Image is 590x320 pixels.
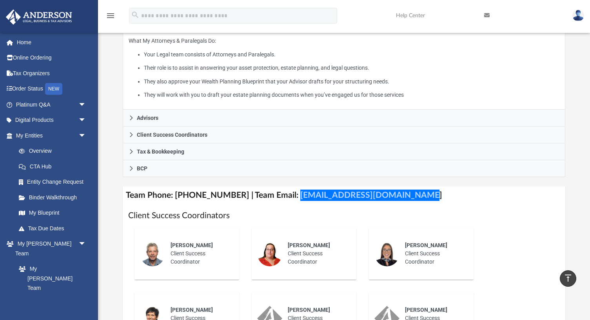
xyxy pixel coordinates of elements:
[140,241,165,266] img: thumbnail
[11,190,98,205] a: Binder Walkthrough
[405,242,447,248] span: [PERSON_NAME]
[144,90,559,100] li: They will work with you to draft your estate planning documents when you’ve engaged us for those ...
[11,221,98,236] a: Tax Due Dates
[123,143,566,160] a: Tax & Bookkeeping
[374,241,399,266] img: thumbnail
[45,83,62,95] div: NEW
[11,261,90,296] a: My [PERSON_NAME] Team
[123,110,566,127] a: Advisors
[5,50,98,66] a: Online Ordering
[131,11,140,19] i: search
[5,97,98,112] a: Platinum Q&Aarrow_drop_down
[171,242,213,248] span: [PERSON_NAME]
[5,128,98,143] a: My Entitiesarrow_drop_down
[405,307,447,313] span: [PERSON_NAME]
[11,143,98,159] a: Overview
[128,210,560,221] h1: Client Success Coordinators
[123,186,566,204] h4: Team Phone: [PHONE_NUMBER] | Team Email: [EMAIL_ADDRESS][DOMAIN_NAME]
[399,236,468,271] div: Client Success Coordinator
[144,77,559,87] li: They also approve your Wealth Planning Blueprint that your Advisor drafts for your structuring ne...
[78,97,94,113] span: arrow_drop_down
[137,132,207,137] span: Client Success Coordinators
[144,63,559,73] li: Their role is to assist in answering your asset protection, estate planning, and legal questions.
[123,31,566,110] div: Attorneys & Paralegals
[137,166,147,171] span: BCP
[563,273,573,283] i: vertical_align_top
[572,10,584,21] img: User Pic
[5,236,94,261] a: My [PERSON_NAME] Teamarrow_drop_down
[288,307,330,313] span: [PERSON_NAME]
[288,242,330,248] span: [PERSON_NAME]
[5,81,98,97] a: Order StatusNEW
[5,112,98,128] a: Digital Productsarrow_drop_down
[78,112,94,128] span: arrow_drop_down
[5,34,98,50] a: Home
[11,205,94,221] a: My Blueprint
[78,236,94,252] span: arrow_drop_down
[171,307,213,313] span: [PERSON_NAME]
[11,159,98,174] a: CTA Hub
[129,36,560,100] p: What My Attorneys & Paralegals Do:
[106,15,115,20] a: menu
[137,149,184,154] span: Tax & Bookkeeping
[137,115,158,121] span: Advisors
[4,9,74,25] img: Anderson Advisors Platinum Portal
[144,50,559,60] li: Your Legal team consists of Attorneys and Paralegals.
[123,127,566,143] a: Client Success Coordinators
[282,236,351,271] div: Client Success Coordinator
[165,236,234,271] div: Client Success Coordinator
[5,65,98,81] a: Tax Organizers
[257,241,282,266] img: thumbnail
[11,174,98,190] a: Entity Change Request
[560,270,576,287] a: vertical_align_top
[123,160,566,177] a: BCP
[78,128,94,144] span: arrow_drop_down
[106,11,115,20] i: menu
